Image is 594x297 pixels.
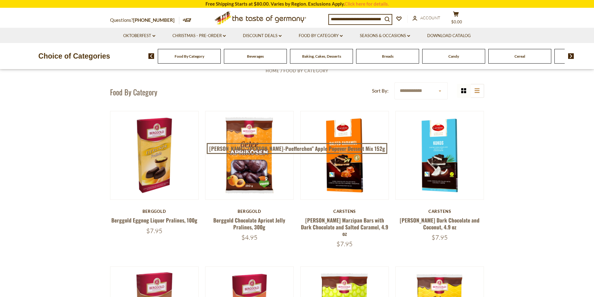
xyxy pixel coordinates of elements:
[372,87,389,95] label: Sort By:
[213,216,285,231] a: Berggold Chocolate Apricot Jelly Pralines, 300g
[360,32,410,39] a: Seasons & Occasions
[413,15,440,22] a: Account
[300,209,389,214] div: Carstens
[400,216,480,231] a: [PERSON_NAME] Dark Chocolate and Coconut, 4.9 oz
[175,54,204,59] a: Food By Category
[110,209,199,214] div: Berggold
[205,209,294,214] div: Berggold
[172,32,226,39] a: Christmas - PRE-ORDER
[110,87,157,97] h1: Food By Category
[247,54,264,59] a: Beverages
[568,53,574,59] img: next arrow
[432,233,448,241] span: $7.95
[207,143,387,154] a: [PERSON_NAME] "[PERSON_NAME]-Puefferchen" Apple Popover Dessert Mix 152g
[396,111,484,199] img: Carstens Luebecker Dark Chocolate and Coconut, 4.9 oz
[241,233,258,241] span: $4.95
[283,68,328,73] a: Food By Category
[514,54,525,59] a: Cereal
[111,216,197,224] a: Berggold Eggnog Liquor Pralines, 100g
[427,32,471,39] a: Download Catalog
[448,54,459,59] a: Candy
[395,209,484,214] div: Carstens
[205,111,294,199] img: Berggold Chocolate Apricot Jelly Pralines, 300g
[302,54,341,59] a: Baking, Cakes, Desserts
[447,11,466,27] button: $0.00
[451,19,462,24] span: $0.00
[110,111,199,199] img: Berggold Eggnog Liquor Pralines, 100g
[301,216,388,237] a: [PERSON_NAME] Marzipan Bars with Dark Chocolate and Salted Caramel, 4.9 oz
[148,53,154,59] img: previous arrow
[266,68,279,73] a: Home
[123,32,155,39] a: Oktoberfest
[299,32,343,39] a: Food By Category
[133,17,175,23] a: [PHONE_NUMBER]
[420,15,440,20] span: Account
[345,1,389,7] a: Click here for details.
[336,240,353,248] span: $7.95
[146,227,162,235] span: $7.95
[243,32,282,39] a: Discount Deals
[301,111,389,199] img: Carstens Luebecker Marzipan Bars with Dark Chocolate and Salted Caramel, 4.9 oz
[110,16,179,24] p: Questions?
[382,54,394,59] a: Breads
